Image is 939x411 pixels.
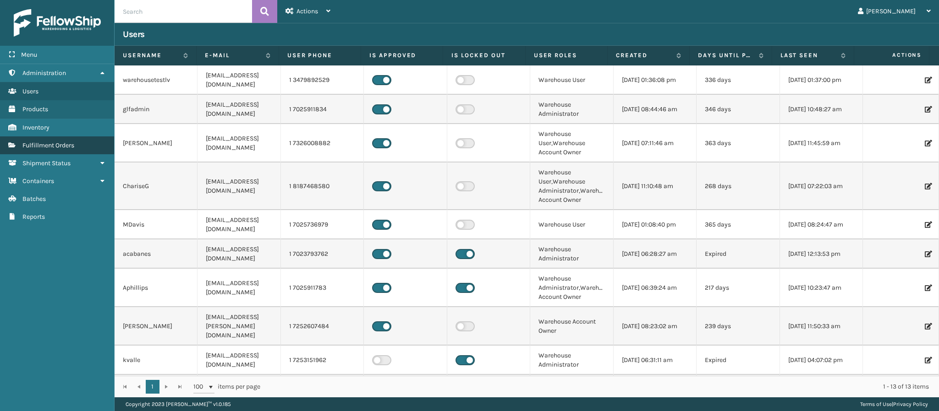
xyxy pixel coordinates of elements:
[614,65,697,95] td: [DATE] 01:36:08 pm
[616,51,672,59] label: Created
[123,51,179,59] label: Username
[780,95,863,124] td: [DATE] 10:48:27 am
[697,375,780,404] td: Expired
[857,48,927,63] span: Actions
[925,323,930,330] i: Edit
[614,124,697,162] td: [DATE] 07:11:46 am
[22,141,74,149] span: Fulfillment Orders
[281,307,364,346] td: 1 7252607484
[925,183,930,189] i: Edit
[697,124,780,162] td: 363 days
[123,29,145,40] h3: Users
[614,162,697,210] td: [DATE] 11:10:48 am
[115,95,198,124] td: glfadmin
[115,65,198,95] td: warehousetestlv
[198,307,280,346] td: [EMAIL_ADDRESS][PERSON_NAME][DOMAIN_NAME]
[115,124,198,162] td: [PERSON_NAME]
[697,307,780,346] td: 239 days
[287,51,352,59] label: User phone
[530,307,613,346] td: Warehouse Account Owner
[22,213,45,221] span: Reports
[273,382,929,391] div: 1 - 13 of 13 items
[614,346,697,375] td: [DATE] 06:31:11 am
[530,124,613,162] td: Warehouse User,Warehouse Account Owner
[193,380,260,394] span: items per page
[198,95,280,124] td: [EMAIL_ADDRESS][DOMAIN_NAME]
[22,69,66,77] span: Administration
[780,375,863,404] td: [DATE] 08:36:50 am
[451,51,516,59] label: Is Locked Out
[780,239,863,269] td: [DATE] 12:13:53 pm
[780,269,863,307] td: [DATE] 10:23:47 am
[530,375,613,404] td: Warehouse Administrator
[297,7,318,15] span: Actions
[614,239,697,269] td: [DATE] 06:28:27 am
[614,307,697,346] td: [DATE] 08:23:02 am
[198,239,280,269] td: [EMAIL_ADDRESS][DOMAIN_NAME]
[925,222,930,228] i: Edit
[780,307,863,346] td: [DATE] 11:50:33 am
[780,210,863,239] td: [DATE] 08:24:47 am
[369,51,434,59] label: Is Approved
[198,210,280,239] td: [EMAIL_ADDRESS][DOMAIN_NAME]
[126,397,231,411] p: Copyright 2023 [PERSON_NAME]™ v 1.0.185
[115,269,198,307] td: Aphillips
[281,269,364,307] td: 1 7025911783
[115,210,198,239] td: MDavis
[697,239,780,269] td: Expired
[697,162,780,210] td: 268 days
[697,65,780,95] td: 336 days
[780,65,863,95] td: [DATE] 01:37:00 pm
[281,346,364,375] td: 1 7253151962
[530,65,613,95] td: Warehouse User
[198,269,280,307] td: [EMAIL_ADDRESS][DOMAIN_NAME]
[198,375,280,404] td: [EMAIL_ADDRESS][DOMAIN_NAME]
[893,401,928,407] a: Privacy Policy
[115,346,198,375] td: kvalle
[281,65,364,95] td: 1 3479892529
[780,124,863,162] td: [DATE] 11:45:59 am
[614,269,697,307] td: [DATE] 06:39:24 am
[530,346,613,375] td: Warehouse Administrator
[205,51,261,59] label: E-mail
[22,159,71,167] span: Shipment Status
[860,397,928,411] div: |
[193,382,207,391] span: 100
[281,375,364,404] td: 1 7026843190
[198,162,280,210] td: [EMAIL_ADDRESS][DOMAIN_NAME]
[780,346,863,375] td: [DATE] 04:07:02 pm
[22,124,49,131] span: Inventory
[925,251,930,257] i: Edit
[115,307,198,346] td: [PERSON_NAME]
[860,401,892,407] a: Terms of Use
[530,95,613,124] td: Warehouse Administrator
[281,162,364,210] td: 1 8187468580
[614,210,697,239] td: [DATE] 01:08:40 pm
[21,51,37,59] span: Menu
[22,87,38,95] span: Users
[697,210,780,239] td: 365 days
[198,124,280,162] td: [EMAIL_ADDRESS][DOMAIN_NAME]
[925,140,930,146] i: Edit
[530,269,613,307] td: Warehouse Administrator,Warehouse Account Owner
[281,239,364,269] td: 1 7023793762
[281,210,364,239] td: 1 7025736979
[698,51,754,59] label: Days until password expires
[614,375,697,404] td: [DATE] 06:32:22 am
[198,346,280,375] td: [EMAIL_ADDRESS][DOMAIN_NAME]
[780,51,836,59] label: Last Seen
[530,239,613,269] td: Warehouse Administrator
[697,269,780,307] td: 217 days
[534,51,599,59] label: User Roles
[925,77,930,83] i: Edit
[146,380,159,394] a: 1
[697,95,780,124] td: 346 days
[530,162,613,210] td: Warehouse User,Warehouse Administrator,Warehouse Account Owner
[281,124,364,162] td: 1 7326008882
[14,9,101,37] img: logo
[115,375,198,404] td: tbrooks
[281,95,364,124] td: 1 7025911834
[115,239,198,269] td: acabanes
[22,105,48,113] span: Products
[22,177,54,185] span: Containers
